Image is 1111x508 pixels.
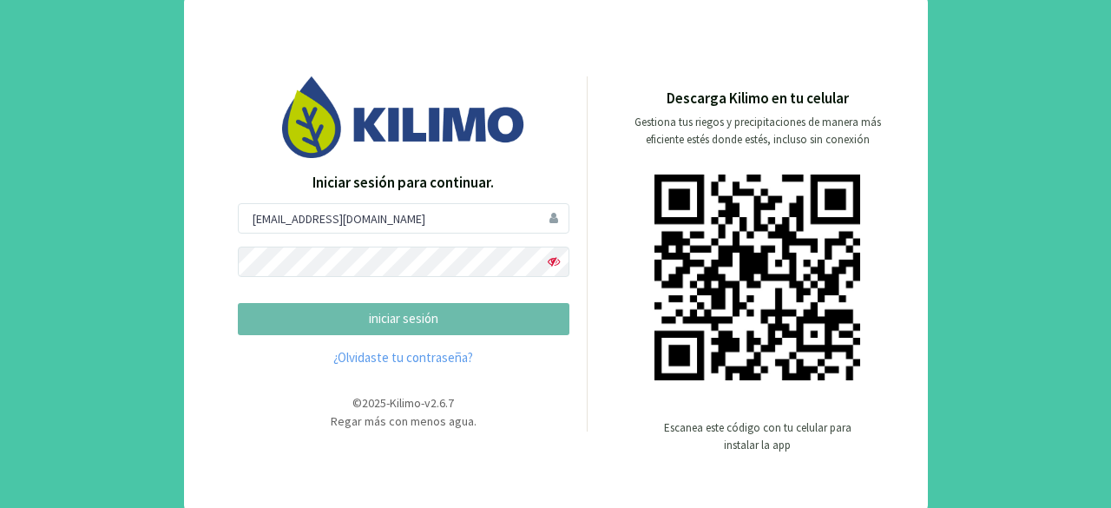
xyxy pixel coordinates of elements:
[362,395,386,411] span: 2025
[282,76,525,157] img: Image
[424,395,454,411] span: v2.6.7
[238,203,569,234] input: Usuario
[238,348,569,368] a: ¿Olvidaste tu contraseña?
[624,114,891,148] p: Gestiona tus riegos y precipitaciones de manera más eficiente estés donde estés, incluso sin cone...
[352,395,362,411] span: ©
[253,309,555,329] p: iniciar sesión
[421,395,424,411] span: -
[238,172,569,195] p: Iniciar sesión para continuar.
[386,395,390,411] span: -
[654,175,860,380] img: qr code
[667,88,849,110] p: Descarga Kilimo en tu celular
[662,419,853,454] p: Escanea este código con tu celular para instalar la app
[390,395,421,411] span: Kilimo
[238,303,569,335] button: iniciar sesión
[331,413,477,429] span: Regar más con menos agua.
